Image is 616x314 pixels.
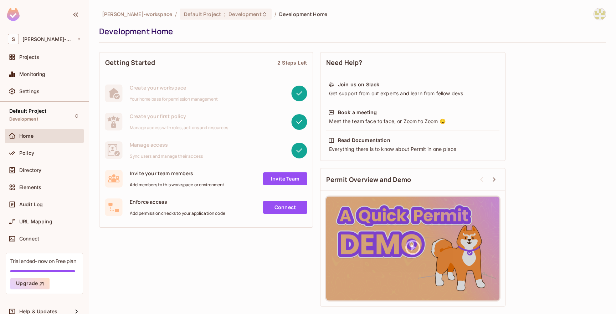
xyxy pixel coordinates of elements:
[130,153,203,159] span: Sync users and manage their access
[130,141,203,148] span: Manage access
[19,202,43,207] span: Audit Log
[328,146,497,153] div: Everything there is to know about Permit in one place
[19,236,39,242] span: Connect
[102,11,172,17] span: the active workspace
[105,58,155,67] span: Getting Started
[277,59,307,66] div: 2 Steps Left
[10,258,76,264] div: Trial ended- now on Free plan
[19,150,34,156] span: Policy
[263,201,307,214] a: Connect
[326,58,363,67] span: Need Help?
[130,198,225,205] span: Enforce access
[9,108,46,114] span: Default Project
[22,36,73,42] span: Workspace: shikhil-workspace
[338,81,379,88] div: Join us on Slack
[130,182,225,188] span: Add members to this workspace or environment
[338,137,390,144] div: Read Documentation
[7,8,20,21] img: SReyMgAAAABJRU5ErkJggg==
[9,116,38,122] span: Development
[19,88,40,94] span: Settings
[229,11,261,17] span: Development
[338,109,377,116] div: Book a meeting
[184,11,221,17] span: Default Project
[328,90,497,97] div: Get support from out experts and learn from fellow devs
[594,8,606,20] img: Chawla, Shikhil
[274,11,276,17] li: /
[99,26,602,37] div: Development Home
[19,184,41,190] span: Elements
[8,34,19,44] span: S
[19,71,46,77] span: Monitoring
[326,175,411,184] span: Permit Overview and Demo
[279,11,327,17] span: Development Home
[10,278,50,289] button: Upgrade
[130,84,218,91] span: Create your workspace
[224,11,226,17] span: :
[130,211,225,216] span: Add permission checks to your application code
[175,11,177,17] li: /
[19,54,39,60] span: Projects
[130,125,228,131] span: Manage access with roles, actions and resources
[328,118,497,125] div: Meet the team face to face, or Zoom to Zoom 😉
[19,167,41,173] span: Directory
[263,172,307,185] a: Invite Team
[130,170,225,177] span: Invite your team members
[19,219,52,224] span: URL Mapping
[130,96,218,102] span: Your home base for permission management
[19,133,34,139] span: Home
[130,113,228,120] span: Create your first policy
